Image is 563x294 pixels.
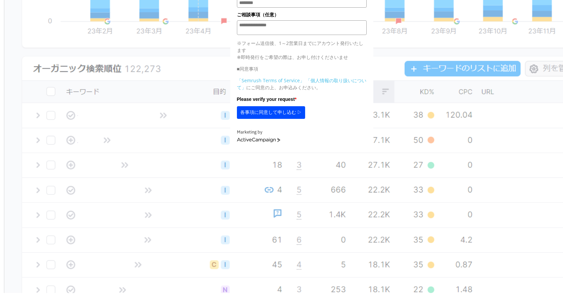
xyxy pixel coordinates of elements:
p: ※フォーム送信後、1～2営業日までにアカウント発行いたします ※即時発行をご希望の際は、お申し付けくださいませ [237,40,367,61]
a: 「Semrush Terms of Service」 [237,77,304,84]
div: Marketing by [237,129,367,136]
label: ご相談事項（任意） [237,11,367,18]
p: ■同意事項 [237,65,367,72]
label: Please verify your request [237,96,367,103]
p: にご同意の上、お申込みください。 [237,77,367,91]
button: 各事項に同意して申し込む ▷ [237,106,305,119]
a: 「個人情報の取り扱いについて」 [237,77,366,91]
